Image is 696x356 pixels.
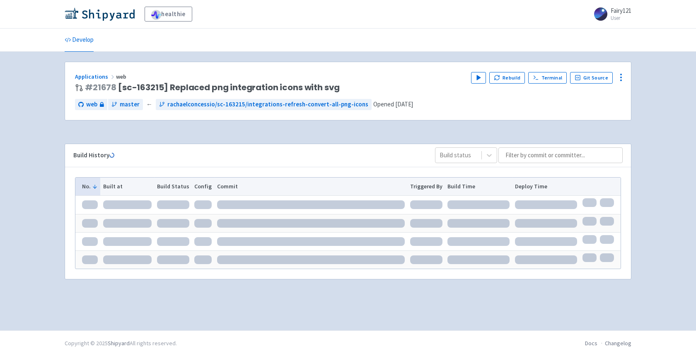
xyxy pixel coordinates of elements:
th: Deploy Time [512,178,580,196]
div: Build History [73,151,422,160]
th: Config [192,178,215,196]
a: healthie [145,7,192,22]
input: Filter by commit or committer... [498,147,623,163]
a: Shipyard [108,339,130,347]
span: web [86,100,97,109]
a: Git Source [570,72,613,84]
div: Copyright © 2025 All rights reserved. [65,339,177,348]
button: Play [471,72,486,84]
img: Shipyard logo [65,7,135,21]
a: rachaelconcessio/sc-163215/integrations-refresh-convert-all-png-icons [156,99,372,110]
a: Applications [75,73,116,80]
button: No. [82,182,98,191]
a: master [108,99,143,110]
a: Terminal [528,72,567,84]
th: Built at [100,178,154,196]
span: rachaelconcessio/sc-163215/integrations-refresh-convert-all-png-icons [167,100,368,109]
a: Docs [585,339,597,347]
a: Fairy121 User [589,7,631,21]
th: Triggered By [407,178,445,196]
th: Build Status [154,178,192,196]
time: [DATE] [395,100,413,108]
th: Build Time [445,178,512,196]
span: master [120,100,140,109]
span: Fairy121 [611,7,631,14]
span: [sc-163215] Replaced png integration icons with svg [85,83,340,92]
span: ← [146,100,152,109]
a: Changelog [605,339,631,347]
small: User [611,15,631,21]
a: #21678 [85,82,116,93]
a: Develop [65,29,94,52]
button: Rebuild [489,72,525,84]
span: web [116,73,128,80]
th: Commit [215,178,408,196]
span: Opened [373,100,413,108]
a: web [75,99,107,110]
